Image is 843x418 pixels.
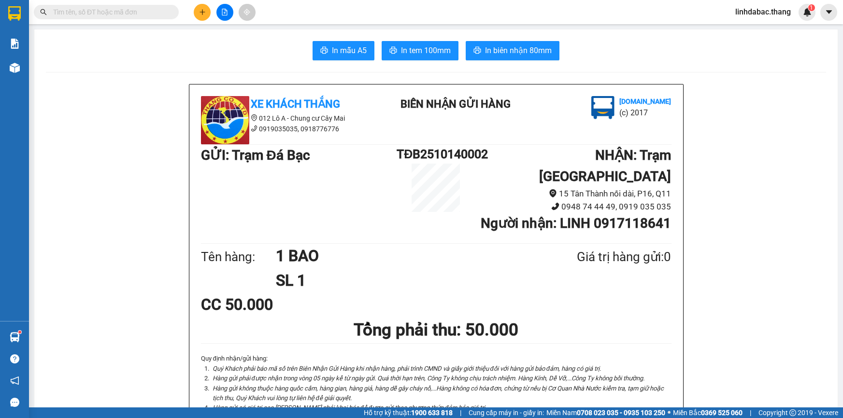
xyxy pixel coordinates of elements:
[825,8,833,16] span: caret-down
[10,332,20,342] img: warehouse-icon
[551,202,559,210] span: phone
[750,407,751,418] span: |
[320,46,328,56] span: printer
[332,44,367,56] span: In mẫu A5
[808,4,815,11] sup: 1
[243,9,250,15] span: aim
[201,124,375,134] li: 0919035035, 0918776776
[313,41,374,60] button: printerIn mẫu A5
[201,247,276,267] div: Tên hàng:
[619,107,671,119] li: (c) 2017
[213,365,601,372] i: Quý Khách phải báo mã số trên Biên Nhận Gửi Hàng khi nhận hàng, phải trình CMND và giấy giới thiệ...
[473,46,481,56] span: printer
[389,46,397,56] span: printer
[481,215,671,231] b: Người nhận : LINH 0917118641
[199,9,206,15] span: plus
[251,98,340,110] b: Xe Khách THẮNG
[201,317,672,343] h1: Tổng phải thu: 50.000
[10,39,20,49] img: solution-icon
[673,407,743,418] span: Miền Bắc
[221,9,228,15] span: file-add
[10,398,19,407] span: message
[201,293,356,317] div: CC 50.000
[397,145,475,164] h1: TĐB2510140002
[469,407,544,418] span: Cung cấp máy in - giấy in:
[401,44,451,56] span: In tem 100mm
[591,96,614,119] img: logo.jpg
[475,187,672,200] li: 15 Tân Thành nối dài, P16, Q11
[619,98,671,105] b: [DOMAIN_NAME]
[803,8,812,16] img: icon-new-feature
[201,96,249,144] img: logo.jpg
[466,41,559,60] button: printerIn biên nhận 80mm
[701,409,743,417] strong: 0369 525 060
[201,113,375,124] li: 012 Lô A - Chung cư Cây Mai
[549,189,557,197] span: environment
[53,7,167,17] input: Tìm tên, số ĐT hoặc mã đơn
[411,409,453,417] strong: 1900 633 818
[251,114,257,121] span: environment
[789,409,796,416] span: copyright
[40,9,47,15] span: search
[276,244,530,268] h1: 1 BAO
[460,407,461,418] span: |
[276,268,530,293] h1: SL 1
[539,147,671,184] b: NHẬN : Trạm [GEOGRAPHIC_DATA]
[577,409,665,417] strong: 0708 023 035 - 0935 103 250
[213,375,644,382] i: Hàng gửi phải được nhận trong vòng 05 ngày kể từ ngày gửi. Quá thời hạn trên, Công Ty không chịu ...
[251,125,257,132] span: phone
[213,385,664,402] i: Hàng gửi không thuộc hàng quốc cấm, hàng gian, hàng giả, hàng dễ gây cháy nổ,...Hàng không có hóa...
[668,411,671,415] span: ⚪️
[530,247,671,267] div: Giá trị hàng gửi: 0
[18,331,21,334] sup: 1
[201,147,310,163] b: GỬI : Trạm Đá Bạc
[213,404,487,411] i: Hàng gửi có giá trị cao [PERSON_NAME] phải khai báo để được gửi theo phương thức đảm bảo giá trị.
[485,44,552,56] span: In biên nhận 80mm
[194,4,211,21] button: plus
[728,6,799,18] span: linhdabac.thang
[820,4,837,21] button: caret-down
[216,4,233,21] button: file-add
[10,354,19,363] span: question-circle
[382,41,458,60] button: printerIn tem 100mm
[546,407,665,418] span: Miền Nam
[8,6,21,21] img: logo-vxr
[10,63,20,73] img: warehouse-icon
[364,407,453,418] span: Hỗ trợ kỹ thuật:
[475,200,672,213] li: 0948 74 44 49, 0919 035 035
[810,4,813,11] span: 1
[239,4,256,21] button: aim
[10,376,19,385] span: notification
[400,98,511,110] b: BIÊN NHẬN GỬI HÀNG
